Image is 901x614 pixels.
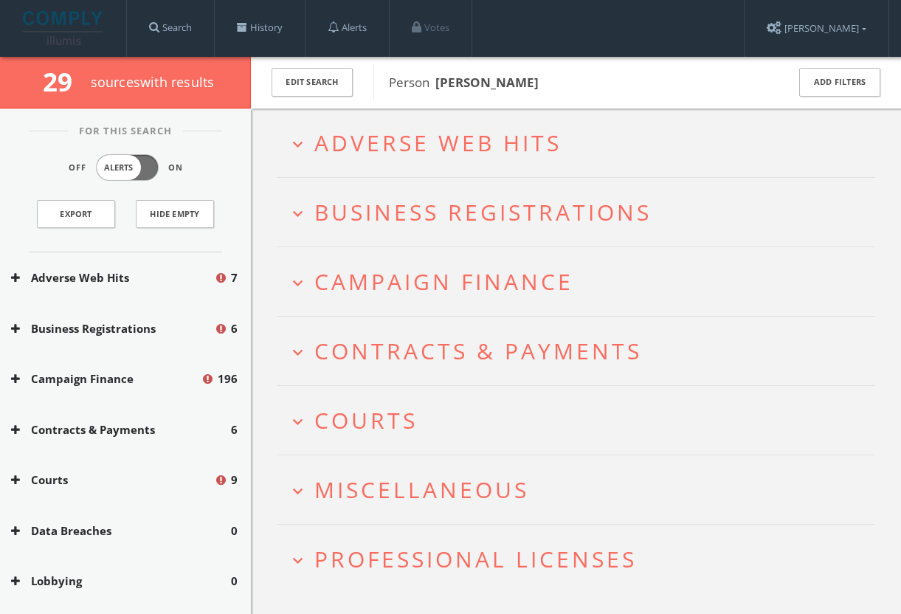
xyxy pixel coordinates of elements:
i: expand_more [288,204,308,224]
a: Export [37,200,115,228]
i: expand_more [288,551,308,570]
button: Adverse Web Hits [11,269,214,286]
b: [PERSON_NAME] [435,74,539,91]
button: expand_moreContracts & Payments [288,339,875,363]
span: For This Search [68,124,183,139]
span: Campaign Finance [314,266,573,297]
span: source s with results [91,73,215,91]
button: Contracts & Payments [11,421,231,438]
span: Adverse Web Hits [314,128,562,158]
i: expand_more [288,273,308,293]
button: Courts [11,472,214,489]
span: 29 [43,64,85,99]
span: Person [389,74,539,91]
span: Contracts & Payments [314,336,642,366]
span: Business Registrations [314,197,652,227]
button: Campaign Finance [11,370,201,387]
button: Hide Empty [136,200,214,228]
i: expand_more [288,481,308,501]
span: 6 [231,421,238,438]
span: 7 [231,269,238,286]
button: expand_moreAdverse Web Hits [288,131,875,155]
button: expand_moreProfessional Licenses [288,547,875,571]
i: expand_more [288,412,308,432]
button: expand_moreCourts [288,408,875,432]
button: Data Breaches [11,522,231,539]
span: 6 [231,320,238,337]
button: Edit Search [272,68,353,97]
img: illumis [23,11,106,45]
span: Professional Licenses [314,544,637,574]
span: 0 [231,573,238,590]
span: Miscellaneous [314,475,529,505]
i: expand_more [288,342,308,362]
button: expand_moreCampaign Finance [288,269,875,294]
button: expand_moreMiscellaneous [288,477,875,502]
button: expand_moreBusiness Registrations [288,200,875,224]
span: On [168,162,183,174]
span: Off [69,162,86,174]
span: Courts [314,405,418,435]
span: 0 [231,522,238,539]
button: Add Filters [799,68,880,97]
span: 9 [231,472,238,489]
button: Business Registrations [11,320,214,337]
i: expand_more [288,134,308,154]
span: 196 [218,370,238,387]
button: Lobbying [11,573,231,590]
